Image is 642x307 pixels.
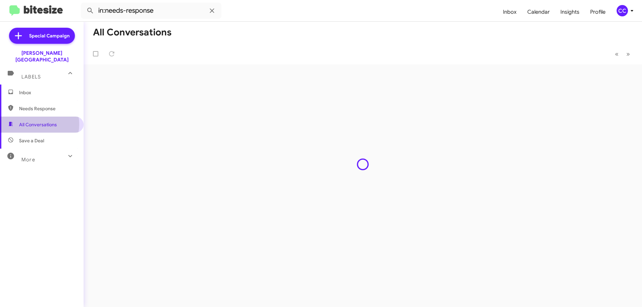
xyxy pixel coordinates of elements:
a: Insights [555,2,585,22]
a: Profile [585,2,611,22]
span: All Conversations [19,121,57,128]
span: More [21,157,35,163]
span: Inbox [19,89,76,96]
h1: All Conversations [93,27,172,38]
span: « [615,50,619,58]
span: Needs Response [19,105,76,112]
a: Special Campaign [9,28,75,44]
span: Special Campaign [29,32,70,39]
button: Next [622,47,634,61]
a: Calendar [522,2,555,22]
div: CC [617,5,628,16]
nav: Page navigation example [611,47,634,61]
span: » [626,50,630,58]
button: Previous [611,47,623,61]
button: CC [611,5,635,16]
span: Labels [21,74,41,80]
span: Save a Deal [19,137,44,144]
a: Inbox [498,2,522,22]
input: Search [81,3,221,19]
